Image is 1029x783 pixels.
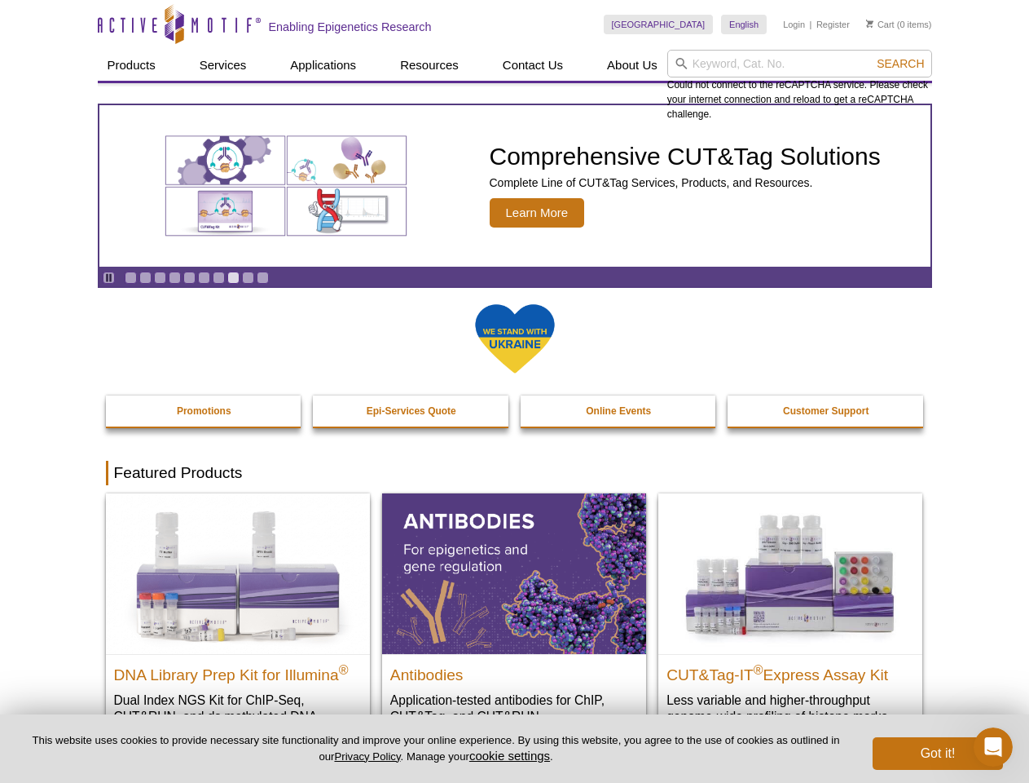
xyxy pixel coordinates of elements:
[242,272,254,284] a: Go to slide 9
[125,272,137,284] a: Go to slide 1
[974,728,1013,767] iframe: Intercom live chat
[521,396,718,427] a: Online Events
[783,405,868,417] strong: Customer Support
[783,19,805,30] a: Login
[873,737,1003,770] button: Got it!
[164,135,408,237] img: Various genetic charts and diagrams.
[139,272,152,284] a: Go to slide 2
[106,493,370,757] a: DNA Library Prep Kit for Illumina DNA Library Prep Kit for Illumina® Dual Index NGS Kit for ChIP-...
[493,50,573,81] a: Contact Us
[257,272,269,284] a: Go to slide 10
[26,733,846,764] p: This website uses cookies to provide necessary site functionality and improve your online experie...
[490,144,881,169] h2: Comprehensive CUT&Tag Solutions
[339,662,349,676] sup: ®
[810,15,812,34] li: |
[469,749,550,763] button: cookie settings
[99,105,930,267] article: Comprehensive CUT&Tag Solutions
[877,57,924,70] span: Search
[334,750,400,763] a: Privacy Policy
[213,272,225,284] a: Go to slide 7
[114,692,362,741] p: Dual Index NGS Kit for ChIP-Seq, CUT&RUN, and ds methylated DNA assays.
[382,493,646,653] img: All Antibodies
[227,272,240,284] a: Go to slide 8
[728,396,925,427] a: Customer Support
[721,15,767,34] a: English
[177,405,231,417] strong: Promotions
[816,19,850,30] a: Register
[98,50,165,81] a: Products
[390,50,468,81] a: Resources
[198,272,210,284] a: Go to slide 6
[114,659,362,683] h2: DNA Library Prep Kit for Illumina
[474,303,556,375] img: We Stand With Ukraine
[103,272,115,284] a: Toggle autoplay
[586,405,651,417] strong: Online Events
[390,659,638,683] h2: Antibodies
[872,56,929,71] button: Search
[154,272,166,284] a: Go to slide 3
[866,19,895,30] a: Cart
[106,396,303,427] a: Promotions
[658,493,922,653] img: CUT&Tag-IT® Express Assay Kit
[866,20,873,28] img: Your Cart
[666,659,914,683] h2: CUT&Tag-IT Express Assay Kit
[169,272,181,284] a: Go to slide 4
[597,50,667,81] a: About Us
[667,50,932,77] input: Keyword, Cat. No.
[490,198,585,228] span: Learn More
[382,493,646,741] a: All Antibodies Antibodies Application-tested antibodies for ChIP, CUT&Tag, and CUT&RUN.
[658,493,922,741] a: CUT&Tag-IT® Express Assay Kit CUT&Tag-IT®Express Assay Kit Less variable and higher-throughput ge...
[604,15,714,34] a: [GEOGRAPHIC_DATA]
[99,105,930,267] a: Various genetic charts and diagrams. Comprehensive CUT&Tag Solutions Complete Line of CUT&Tag Ser...
[666,692,914,725] p: Less variable and higher-throughput genome-wide profiling of histone marks​.
[490,175,881,190] p: Complete Line of CUT&Tag Services, Products, and Resources.
[190,50,257,81] a: Services
[866,15,932,34] li: (0 items)
[106,461,924,485] h2: Featured Products
[269,20,432,34] h2: Enabling Epigenetics Research
[667,50,932,122] div: Could not connect to the reCAPTCHA service. Please check your internet connection and reload to g...
[183,272,196,284] a: Go to slide 5
[280,50,366,81] a: Applications
[313,396,510,427] a: Epi-Services Quote
[754,662,763,676] sup: ®
[390,692,638,725] p: Application-tested antibodies for ChIP, CUT&Tag, and CUT&RUN.
[367,405,456,417] strong: Epi-Services Quote
[106,493,370,653] img: DNA Library Prep Kit for Illumina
